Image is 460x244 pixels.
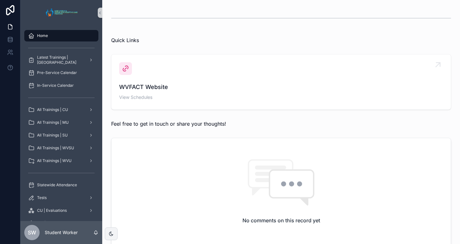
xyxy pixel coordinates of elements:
[24,179,98,191] a: Statewide Attendance
[37,70,77,75] span: Pre-Service Calendar
[37,158,72,163] span: All Trainings | WVU
[111,121,226,127] span: Feel free to get in touch or share your thoughts!
[242,217,320,224] h2: No comments on this record yet
[37,182,77,188] span: Statewide Attendance
[37,120,69,125] span: All Trainings | MU
[37,55,84,65] span: Latest Trainings | [GEOGRAPHIC_DATA]
[24,117,98,128] a: All Trainings | MU
[119,94,443,100] span: View Schedules
[111,55,451,109] a: WVFACT WebsiteView Schedules
[24,205,98,216] a: CU | Evaluations
[24,218,98,229] a: MU | Evaluations
[24,54,98,66] a: Latest Trainings | [GEOGRAPHIC_DATA]
[44,8,79,18] img: App logo
[24,129,98,141] a: All Trainings | SU
[37,107,68,112] span: All Trainings | CU
[37,208,67,213] span: CU | Evaluations
[24,155,98,166] a: All Trainings | WVU
[24,67,98,78] a: Pre-Service Calendar
[37,33,48,38] span: Home
[20,26,102,221] div: scrollable content
[24,30,98,41] a: Home
[111,37,139,43] span: Quick Links
[37,83,74,88] span: In-Service Calendar
[24,142,98,154] a: All Trainings | WVSU
[24,80,98,91] a: In-Service Calendar
[24,104,98,115] a: All Trainings | CU
[37,195,47,200] span: Tests
[28,229,36,236] span: SW
[24,192,98,203] a: Tests
[37,145,74,151] span: All Trainings | WVSU
[37,133,68,138] span: All Trainings | SU
[37,221,67,226] span: MU | Evaluations
[45,229,78,236] p: Student Worker
[119,83,443,92] span: WVFACT Website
